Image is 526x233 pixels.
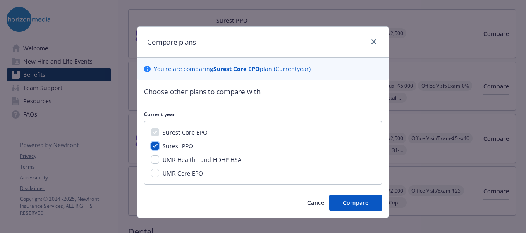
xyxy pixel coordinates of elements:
b: Surest Core EPO [213,65,260,73]
a: close [369,37,379,47]
span: UMR Health Fund HDHP HSA [163,156,241,164]
h1: Compare plans [147,37,196,48]
button: Compare [329,195,382,211]
span: Surest Core EPO [163,128,208,136]
span: UMR Core EPO [163,169,203,177]
p: Choose other plans to compare with [144,86,382,97]
span: Cancel [307,199,326,207]
p: You ' re are comparing plan ( Current year) [154,64,311,73]
span: Compare [343,199,368,207]
p: Current year [144,111,382,118]
span: Surest PPO [163,142,193,150]
button: Cancel [307,195,326,211]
